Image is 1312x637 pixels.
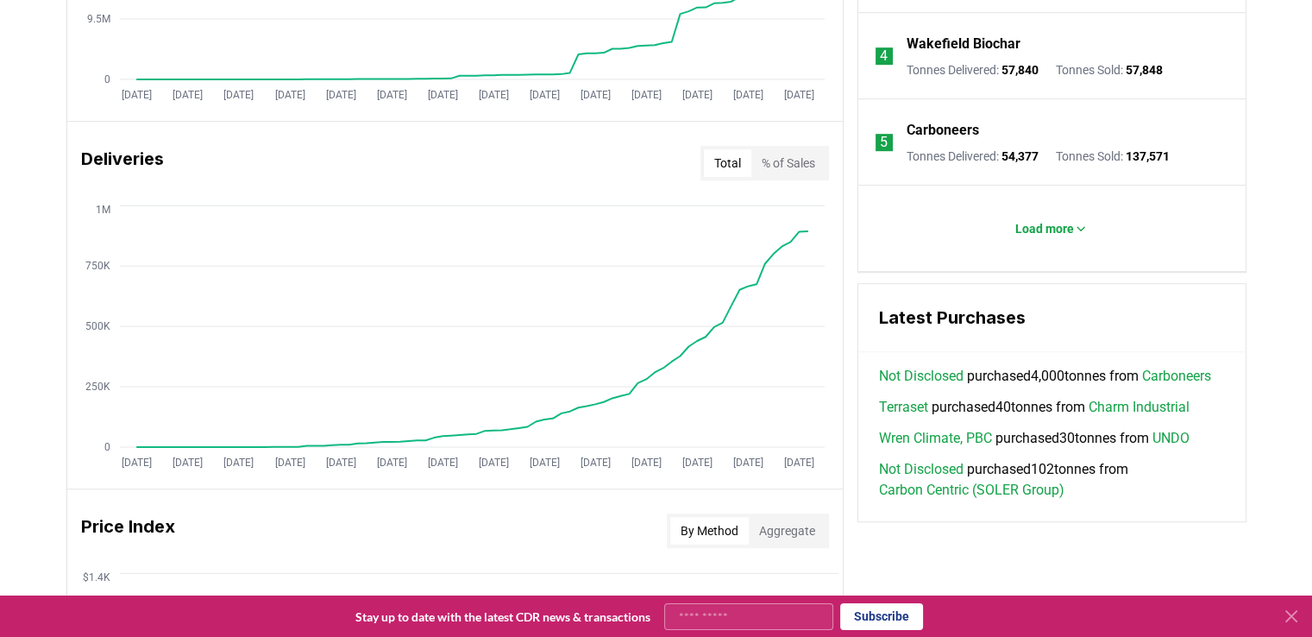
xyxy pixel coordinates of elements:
button: By Method [670,517,749,545]
h3: Deliveries [81,146,164,180]
button: Aggregate [749,517,825,545]
tspan: [DATE] [580,89,610,101]
tspan: $1.4K [82,571,110,583]
tspan: 9.5M [86,13,110,25]
a: Charm Industrial [1089,397,1190,418]
p: Tonnes Delivered : [907,148,1039,165]
tspan: [DATE] [223,89,254,101]
tspan: 250K [85,381,110,393]
p: Load more [1015,220,1074,237]
p: Tonnes Sold : [1056,61,1163,79]
span: purchased 102 tonnes from [879,459,1225,501]
h3: Price Index [81,514,175,548]
p: 5 [880,132,888,153]
tspan: [DATE] [681,457,712,469]
a: Wren Climate, PBC [879,428,992,449]
a: Not Disclosed [879,366,964,387]
tspan: [DATE] [478,457,508,469]
button: % of Sales [751,149,825,177]
tspan: 0 [104,73,110,85]
p: Tonnes Sold : [1056,148,1170,165]
tspan: [DATE] [580,457,610,469]
tspan: [DATE] [784,89,814,101]
tspan: [DATE] [681,89,712,101]
tspan: [DATE] [631,457,661,469]
tspan: [DATE] [784,457,814,469]
span: 54,377 [1001,149,1039,163]
tspan: [DATE] [529,89,559,101]
span: purchased 30 tonnes from [879,428,1190,449]
tspan: 500K [85,320,110,332]
span: 57,848 [1126,63,1163,77]
tspan: [DATE] [427,457,457,469]
tspan: 1M [95,203,110,215]
a: Carboneers [1142,366,1211,387]
tspan: [DATE] [325,457,355,469]
p: Tonnes Delivered : [907,61,1039,79]
tspan: [DATE] [732,457,763,469]
button: Total [704,149,751,177]
tspan: [DATE] [173,457,203,469]
tspan: [DATE] [223,457,254,469]
h3: Latest Purchases [879,305,1225,331]
span: 57,840 [1001,63,1039,77]
button: Load more [1001,211,1102,246]
tspan: [DATE] [274,89,304,101]
tspan: [DATE] [376,457,406,469]
tspan: [DATE] [173,89,203,101]
a: Wakefield Biochar [907,34,1020,54]
a: Carbon Centric (SOLER Group) [879,480,1064,501]
tspan: [DATE] [122,89,152,101]
tspan: [DATE] [631,89,661,101]
span: purchased 40 tonnes from [879,397,1190,418]
tspan: [DATE] [732,89,763,101]
tspan: [DATE] [529,457,559,469]
a: Not Disclosed [879,459,964,480]
tspan: 0 [104,441,110,453]
tspan: [DATE] [478,89,508,101]
a: Carboneers [907,120,979,141]
tspan: [DATE] [122,457,152,469]
tspan: [DATE] [427,89,457,101]
tspan: [DATE] [274,457,304,469]
tspan: [DATE] [325,89,355,101]
tspan: 750K [85,260,110,272]
tspan: [DATE] [376,89,406,101]
span: purchased 4,000 tonnes from [879,366,1211,387]
p: 4 [880,46,888,66]
span: 137,571 [1126,149,1170,163]
a: UNDO [1152,428,1190,449]
a: Terraset [879,397,928,418]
